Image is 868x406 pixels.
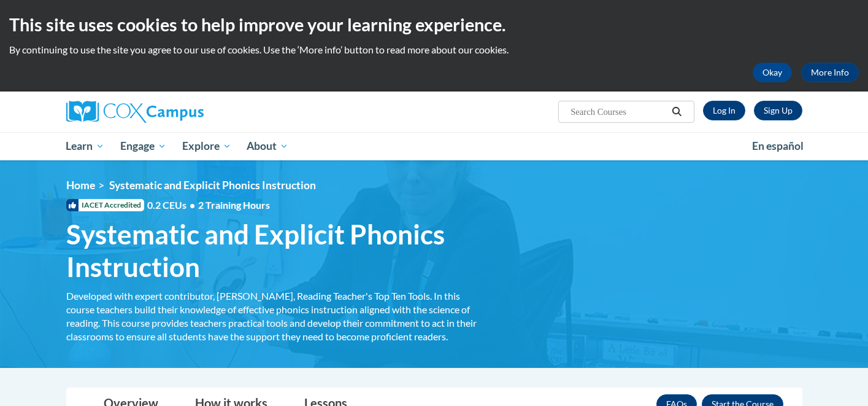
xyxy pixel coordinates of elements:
span: 2 Training Hours [198,199,270,211]
span: • [190,199,195,211]
div: Developed with expert contributor, [PERSON_NAME], Reading Teacher's Top Ten Tools. In this course... [66,289,490,343]
a: Engage [112,132,174,160]
button: Search [667,104,686,119]
span: Systematic and Explicit Phonics Instruction [66,218,490,283]
span: Engage [120,139,166,154]
span: IACET Accredited [66,199,144,211]
span: Learn [66,139,104,154]
span: Explore [182,139,231,154]
a: Log In [703,101,745,120]
span: En español [752,139,804,152]
div: Main menu [48,132,821,160]
span: 0.2 CEUs [147,198,270,212]
img: Cox Campus [66,101,204,123]
a: More Info [801,63,859,82]
a: Home [66,179,95,192]
a: Learn [58,132,113,160]
button: Okay [753,63,792,82]
p: By continuing to use the site you agree to our use of cookies. Use the ‘More info’ button to read... [9,43,859,57]
a: Explore [174,132,239,160]
input: Search Courses [569,104,667,119]
a: En español [744,133,812,159]
h2: This site uses cookies to help improve your learning experience. [9,12,859,37]
span: Systematic and Explicit Phonics Instruction [109,179,316,192]
a: Cox Campus [66,101,299,123]
span: About [247,139,288,154]
a: Register [754,101,802,120]
a: About [239,132,296,160]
